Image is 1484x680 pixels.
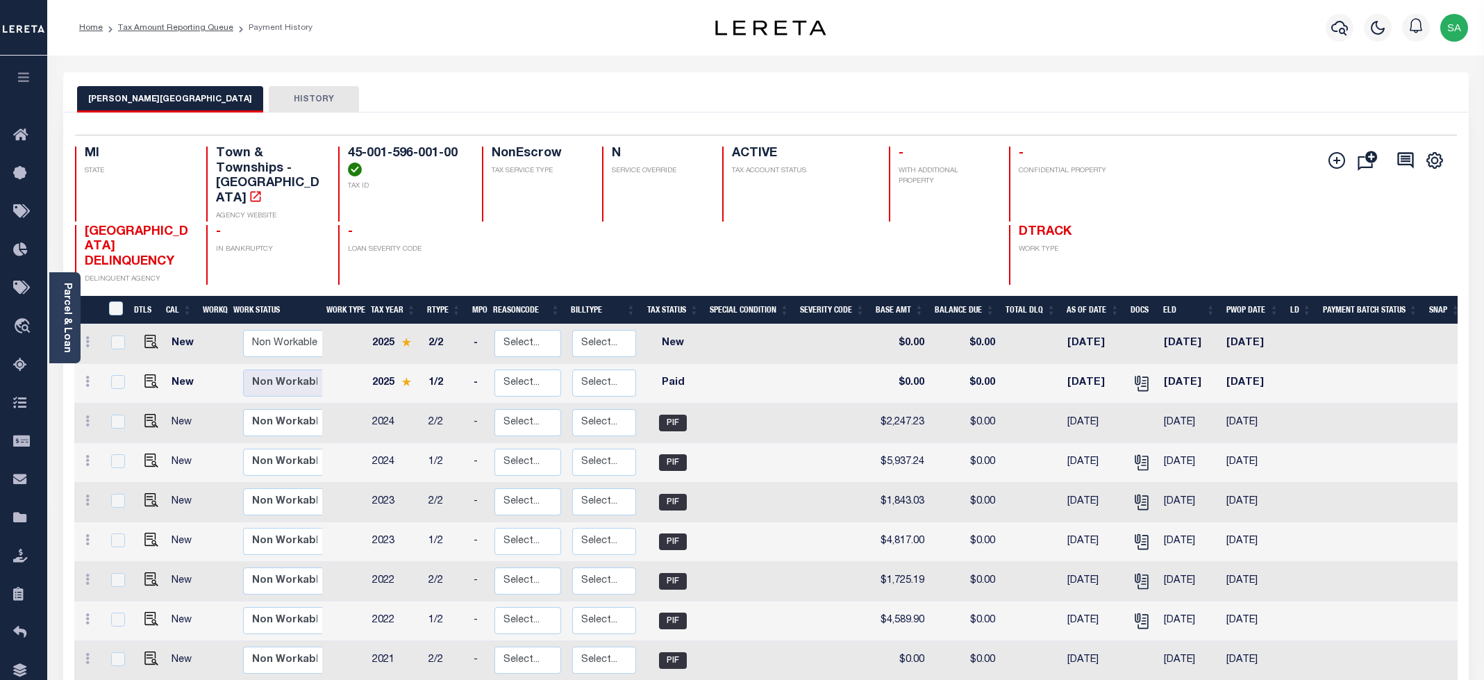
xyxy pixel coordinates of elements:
[1221,296,1285,324] th: PWOP Date: activate to sort column ascending
[216,211,322,222] p: AGENCY WEBSITE
[1158,404,1221,443] td: [DATE]
[468,364,489,404] td: -
[612,147,706,162] h4: N
[1424,296,1466,324] th: SNAP: activate to sort column ascending
[930,562,1001,602] td: $0.00
[85,274,190,285] p: DELINQUENT AGENCY
[659,454,687,471] span: PIF
[118,24,233,32] a: Tax Amount Reporting Queue
[1158,443,1221,483] td: [DATE]
[269,86,359,113] button: HISTORY
[1062,443,1126,483] td: [DATE]
[79,24,103,32] a: Home
[899,166,992,187] p: WITH ADDITIONAL PROPERTY
[1158,296,1220,324] th: ELD: activate to sort column ascending
[930,364,1001,404] td: $0.00
[659,494,687,511] span: PIF
[1221,522,1285,562] td: [DATE]
[871,522,930,562] td: $4,817.00
[367,404,423,443] td: 2024
[166,404,205,443] td: New
[216,147,322,206] h4: Town & Townships - [GEOGRAPHIC_DATA]
[871,324,930,364] td: $0.00
[166,562,205,602] td: New
[1158,562,1221,602] td: [DATE]
[930,404,1001,443] td: $0.00
[1221,364,1285,404] td: [DATE]
[321,296,365,324] th: Work Type
[1000,296,1061,324] th: Total DLQ: activate to sort column ascending
[930,602,1001,641] td: $0.00
[487,296,566,324] th: ReasonCode: activate to sort column ascending
[871,562,930,602] td: $1,725.19
[166,602,205,641] td: New
[659,533,687,550] span: PIF
[233,22,312,34] li: Payment History
[1062,522,1126,562] td: [DATE]
[642,364,705,404] td: Paid
[1019,166,1124,176] p: CONFIDENTIAL PROPERTY
[1221,404,1285,443] td: [DATE]
[930,324,1001,364] td: $0.00
[468,562,489,602] td: -
[1317,296,1424,324] th: Payment Batch Status: activate to sort column ascending
[642,324,705,364] td: New
[704,296,794,324] th: Special Condition: activate to sort column ascending
[468,443,489,483] td: -
[870,296,929,324] th: Base Amt: activate to sort column ascending
[348,226,353,238] span: -
[732,147,872,162] h4: ACTIVE
[871,602,930,641] td: $4,589.90
[1062,364,1126,404] td: [DATE]
[367,324,423,364] td: 2025
[74,296,101,324] th: &nbsp;&nbsp;&nbsp;&nbsp;&nbsp;&nbsp;&nbsp;&nbsp;&nbsp;&nbsp;
[85,226,188,268] span: [GEOGRAPHIC_DATA] DELINQUENCY
[166,483,205,522] td: New
[565,296,641,324] th: BillType: activate to sort column ascending
[348,244,465,255] p: LOAN SEVERITY CODE
[899,147,903,160] span: -
[348,181,465,192] p: TAX ID
[423,324,468,364] td: 2/2
[715,20,826,35] img: logo-dark.svg
[659,652,687,669] span: PIF
[1158,324,1221,364] td: [DATE]
[85,166,190,176] p: STATE
[1125,296,1158,324] th: Docs
[216,244,322,255] p: IN BANKRUPTCY
[166,522,205,562] td: New
[929,296,1000,324] th: Balance Due: activate to sort column ascending
[1285,296,1317,324] th: LD: activate to sort column ascending
[468,522,489,562] td: -
[1062,602,1126,641] td: [DATE]
[1158,364,1221,404] td: [DATE]
[1062,562,1126,602] td: [DATE]
[423,522,468,562] td: 1/2
[1019,147,1024,160] span: -
[365,296,422,324] th: Tax Year: activate to sort column ascending
[659,613,687,629] span: PIF
[166,443,205,483] td: New
[1062,324,1126,364] td: [DATE]
[367,602,423,641] td: 2022
[1440,14,1468,42] img: svg+xml;base64,PHN2ZyB4bWxucz0iaHR0cDovL3d3dy53My5vcmcvMjAwMC9zdmciIHBvaW50ZXItZXZlbnRzPSJub25lIi...
[871,483,930,522] td: $1,843.03
[930,522,1001,562] td: $0.00
[930,443,1001,483] td: $0.00
[13,318,35,336] i: travel_explore
[930,483,1001,522] td: $0.00
[871,404,930,443] td: $2,247.23
[871,443,930,483] td: $5,937.24
[62,283,72,353] a: Parcel & Loan
[348,147,465,176] h4: 45-001-596-001-00
[732,166,872,176] p: TAX ACCOUNT STATUS
[423,443,468,483] td: 1/2
[228,296,322,324] th: Work Status
[367,443,423,483] td: 2024
[423,562,468,602] td: 2/2
[401,377,411,386] img: Star.svg
[1062,404,1126,443] td: [DATE]
[197,296,228,324] th: WorkQ
[423,404,468,443] td: 2/2
[659,573,687,590] span: PIF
